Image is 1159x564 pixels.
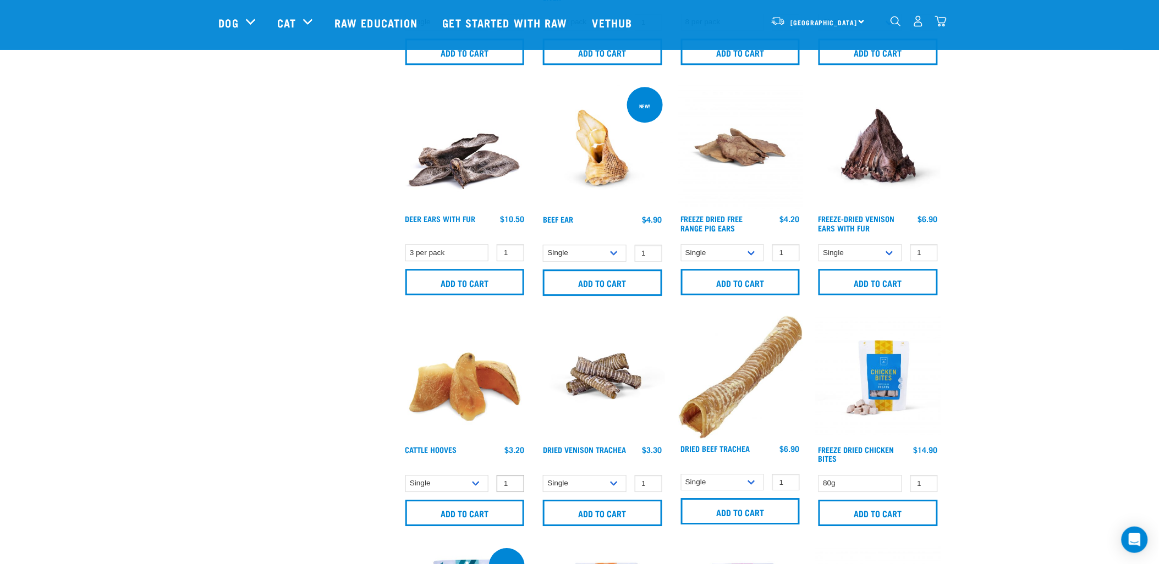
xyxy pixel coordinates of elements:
a: Freeze-Dried Venison Ears with Fur [819,217,895,229]
a: Vethub [581,1,646,45]
span: [GEOGRAPHIC_DATA] [791,20,858,24]
input: Add to cart [819,500,938,526]
img: Pile Of Furry Deer Ears For Pets [403,85,528,209]
input: Add to cart [543,38,662,65]
a: Cat [277,14,296,31]
div: $4.90 [642,215,662,224]
img: Raw Essentials Freeze Dried Deer Ears With Fur [816,85,941,209]
div: $3.20 [504,445,524,454]
input: Add to cart [819,38,938,65]
img: Pile Of Cattle Hooves Treats For Dogs [403,316,528,440]
a: Freeze Dried Free Range Pig Ears [681,217,743,229]
img: user.png [913,15,924,27]
a: Deer Ears with Fur [405,217,476,220]
input: 1 [772,244,800,261]
div: $4.20 [780,214,800,223]
a: Dried Beef Trachea [681,446,750,450]
a: Beef Ear [543,217,573,221]
img: Stack of treats for pets including venison trachea [540,316,665,440]
div: $14.90 [914,445,938,454]
div: $3.30 [642,445,662,454]
input: 1 [910,475,938,492]
input: 1 [635,245,662,262]
div: $6.90 [780,444,800,453]
img: home-icon-1@2x.png [891,16,901,26]
input: Add to cart [543,269,662,296]
div: Open Intercom Messenger [1122,527,1148,553]
img: Beef ear [540,85,665,209]
img: Trachea [678,316,803,439]
img: RE Product Shoot 2023 Nov8581 [816,316,941,440]
a: Dried Venison Trachea [543,447,626,451]
input: Add to cart [543,500,662,526]
input: Add to cart [405,38,525,65]
a: Dog [219,14,239,31]
input: Add to cart [405,269,525,295]
input: Add to cart [405,500,525,526]
input: 1 [497,244,524,261]
input: Add to cart [681,498,800,524]
a: Freeze Dried Chicken Bites [819,447,894,460]
img: home-icon@2x.png [935,15,947,27]
div: $10.50 [500,214,524,223]
input: Add to cart [819,269,938,295]
input: Add to cart [681,269,800,295]
a: Get started with Raw [432,1,581,45]
a: Cattle Hooves [405,447,457,451]
div: $6.90 [918,214,938,223]
input: 1 [910,244,938,261]
a: Raw Education [323,1,431,45]
div: new! [634,98,655,114]
input: 1 [497,475,524,492]
img: Pigs Ears [678,85,803,209]
input: Add to cart [681,38,800,65]
input: 1 [772,474,800,491]
img: van-moving.png [771,16,786,26]
input: 1 [635,475,662,492]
